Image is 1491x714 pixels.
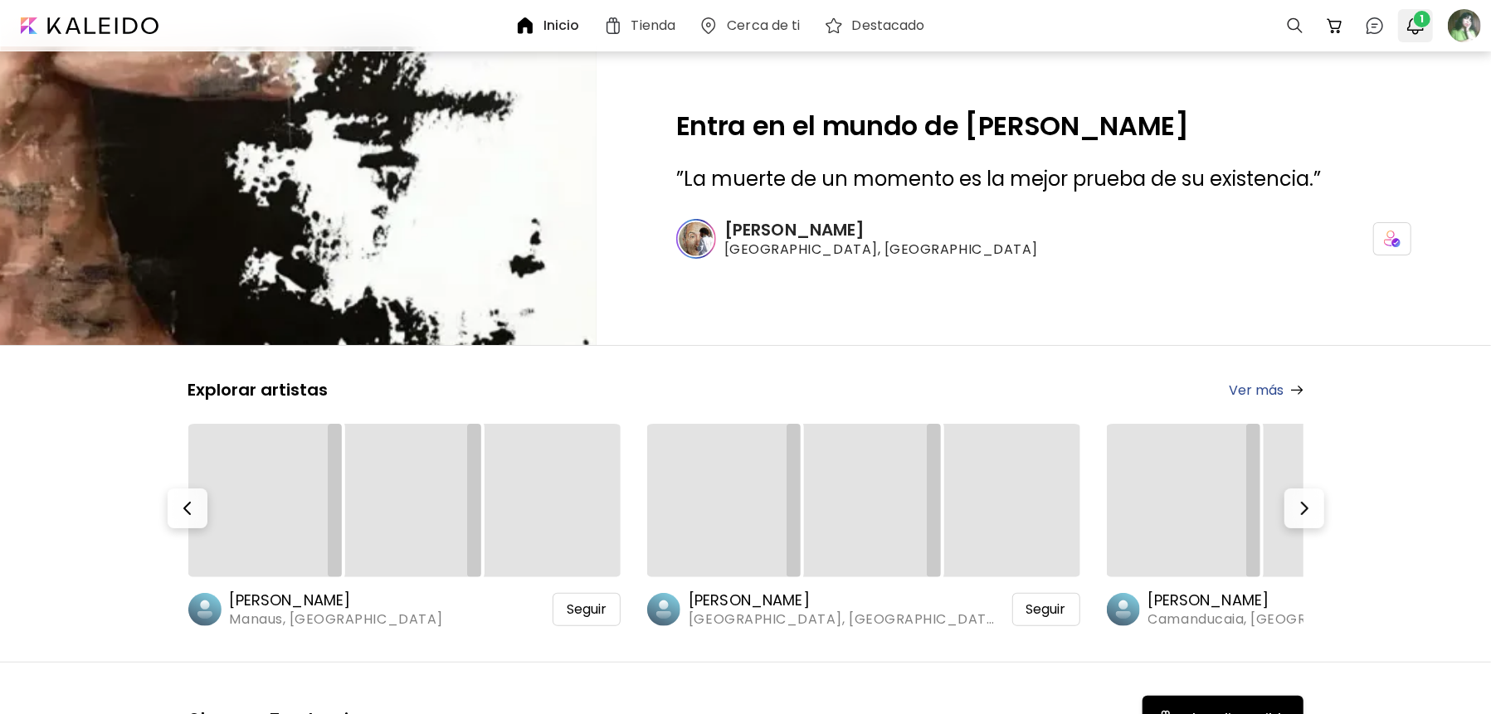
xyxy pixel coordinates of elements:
h6: Tienda [631,19,676,32]
div: Seguir [553,593,621,626]
a: [PERSON_NAME][GEOGRAPHIC_DATA], [GEOGRAPHIC_DATA]Seguir [647,420,1080,629]
img: Prev-button [178,498,197,518]
div: Seguir [1012,593,1080,626]
img: Next-button [1294,498,1314,518]
a: Cerca de ti [699,16,806,36]
h3: ” ” [676,166,1411,192]
span: 1 [1414,11,1430,27]
h6: Inicio [543,19,580,32]
img: bellIcon [1406,16,1425,36]
h6: [PERSON_NAME] [724,219,1038,240]
span: [GEOGRAPHIC_DATA], [GEOGRAPHIC_DATA] [689,610,1000,629]
span: [GEOGRAPHIC_DATA], [GEOGRAPHIC_DATA] [724,240,1038,259]
h6: [PERSON_NAME] [689,590,1000,610]
span: Seguir [1026,601,1066,618]
h6: Destacado [852,19,925,32]
span: La muerte de un momento es la mejor prueba de su existencia. [684,165,1313,192]
h6: Cerca de ti [727,19,800,32]
a: Destacado [824,16,932,36]
img: icon [1384,231,1401,247]
h5: Explorar artistas [188,379,329,401]
button: Prev-button [168,488,207,528]
button: bellIcon1 [1401,12,1430,40]
h6: [PERSON_NAME] [1148,590,1405,610]
img: chatIcon [1365,16,1385,36]
a: Ver más [1230,380,1303,401]
span: Manaus, [GEOGRAPHIC_DATA] [230,610,443,629]
span: Camanducaia, [GEOGRAPHIC_DATA] [1148,610,1405,629]
a: Inicio [515,16,587,36]
h2: Entra en el mundo de [PERSON_NAME] [676,113,1411,139]
h6: [PERSON_NAME] [230,590,443,610]
a: Tienda [603,16,683,36]
img: cart [1325,16,1345,36]
a: [PERSON_NAME]Manaus, [GEOGRAPHIC_DATA]Seguir [188,420,621,629]
img: arrow-right [1291,386,1303,395]
button: Next-button [1284,488,1324,528]
span: Seguir [567,601,607,618]
a: [PERSON_NAME][GEOGRAPHIC_DATA], [GEOGRAPHIC_DATA]icon [676,219,1411,259]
